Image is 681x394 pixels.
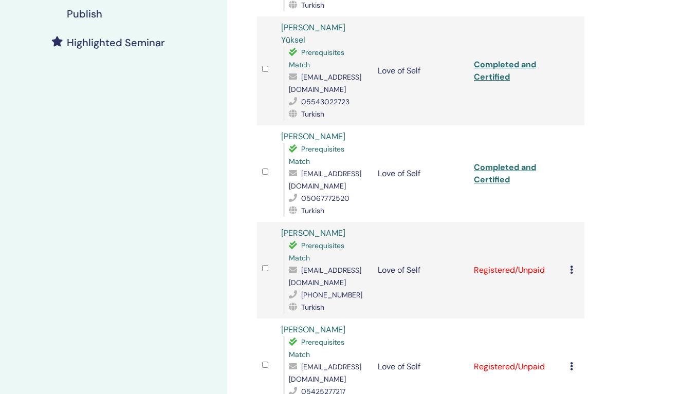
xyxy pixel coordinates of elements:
[281,131,345,142] a: [PERSON_NAME]
[301,194,349,203] span: 05067772520
[474,162,536,185] a: Completed and Certified
[281,324,345,335] a: [PERSON_NAME]
[301,206,324,215] span: Turkish
[301,290,362,299] span: [PHONE_NUMBER]
[373,16,469,125] td: Love of Self
[289,241,344,262] span: Prerequisites Match
[289,337,344,359] span: Prerequisites Match
[373,222,469,318] td: Love of Self
[301,303,324,312] span: Turkish
[281,22,345,45] a: [PERSON_NAME] Yüksel
[67,36,165,49] h4: Highlighted Seminar
[289,362,361,384] span: [EMAIL_ADDRESS][DOMAIN_NAME]
[301,109,324,119] span: Turkish
[474,59,536,82] a: Completed and Certified
[289,48,344,69] span: Prerequisites Match
[281,228,345,238] a: [PERSON_NAME]
[67,8,102,20] h4: Publish
[289,266,361,287] span: [EMAIL_ADDRESS][DOMAIN_NAME]
[289,72,361,94] span: [EMAIL_ADDRESS][DOMAIN_NAME]
[289,144,344,166] span: Prerequisites Match
[301,1,324,10] span: Turkish
[301,97,349,106] span: 05543022723
[373,125,469,222] td: Love of Self
[289,169,361,191] span: [EMAIL_ADDRESS][DOMAIN_NAME]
